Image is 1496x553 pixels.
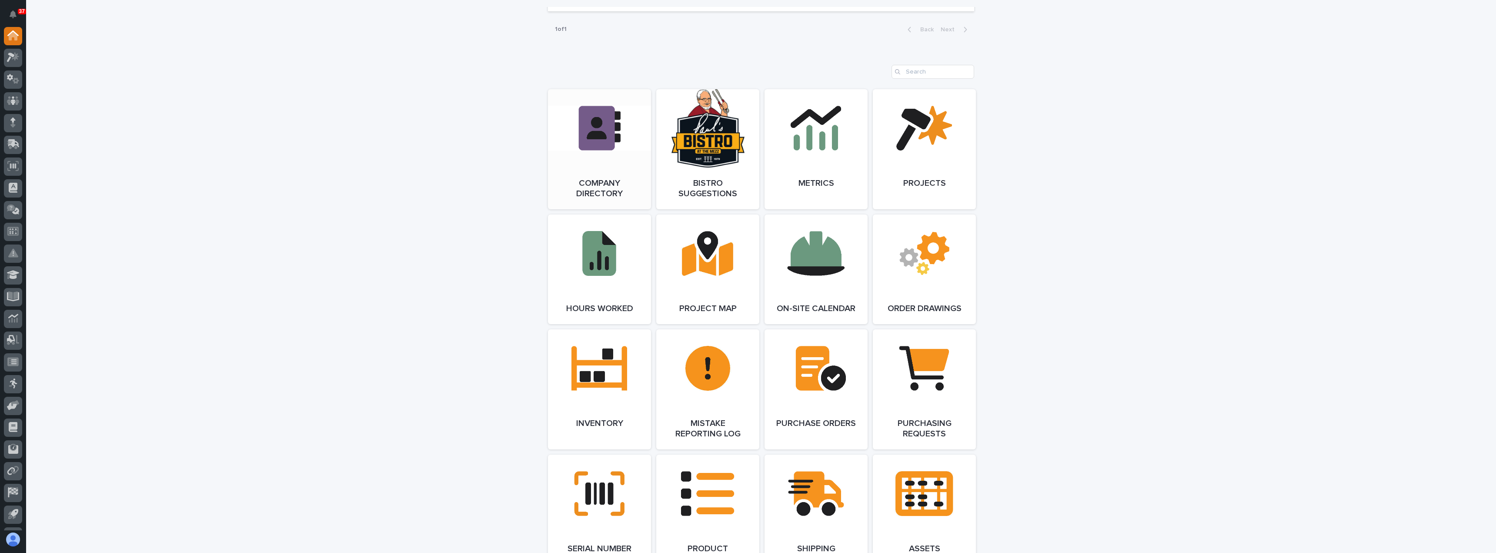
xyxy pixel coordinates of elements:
a: Bistro Suggestions [656,89,759,209]
a: Company Directory [548,89,651,209]
a: Purchase Orders [765,329,868,449]
a: On-Site Calendar [765,214,868,324]
p: 37 [19,8,25,14]
p: 1 of 1 [548,19,574,40]
button: Notifications [4,5,22,23]
a: Purchasing Requests [873,329,976,449]
a: Hours Worked [548,214,651,324]
a: Inventory [548,329,651,449]
span: Back [915,27,934,33]
a: Mistake Reporting Log [656,329,759,449]
a: Order Drawings [873,214,976,324]
a: Project Map [656,214,759,324]
a: Metrics [765,89,868,209]
span: Next [941,27,960,33]
button: users-avatar [4,530,22,549]
div: Notifications37 [11,10,22,24]
input: Search [892,65,974,79]
a: Projects [873,89,976,209]
button: Back [901,26,937,34]
button: Next [937,26,974,34]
